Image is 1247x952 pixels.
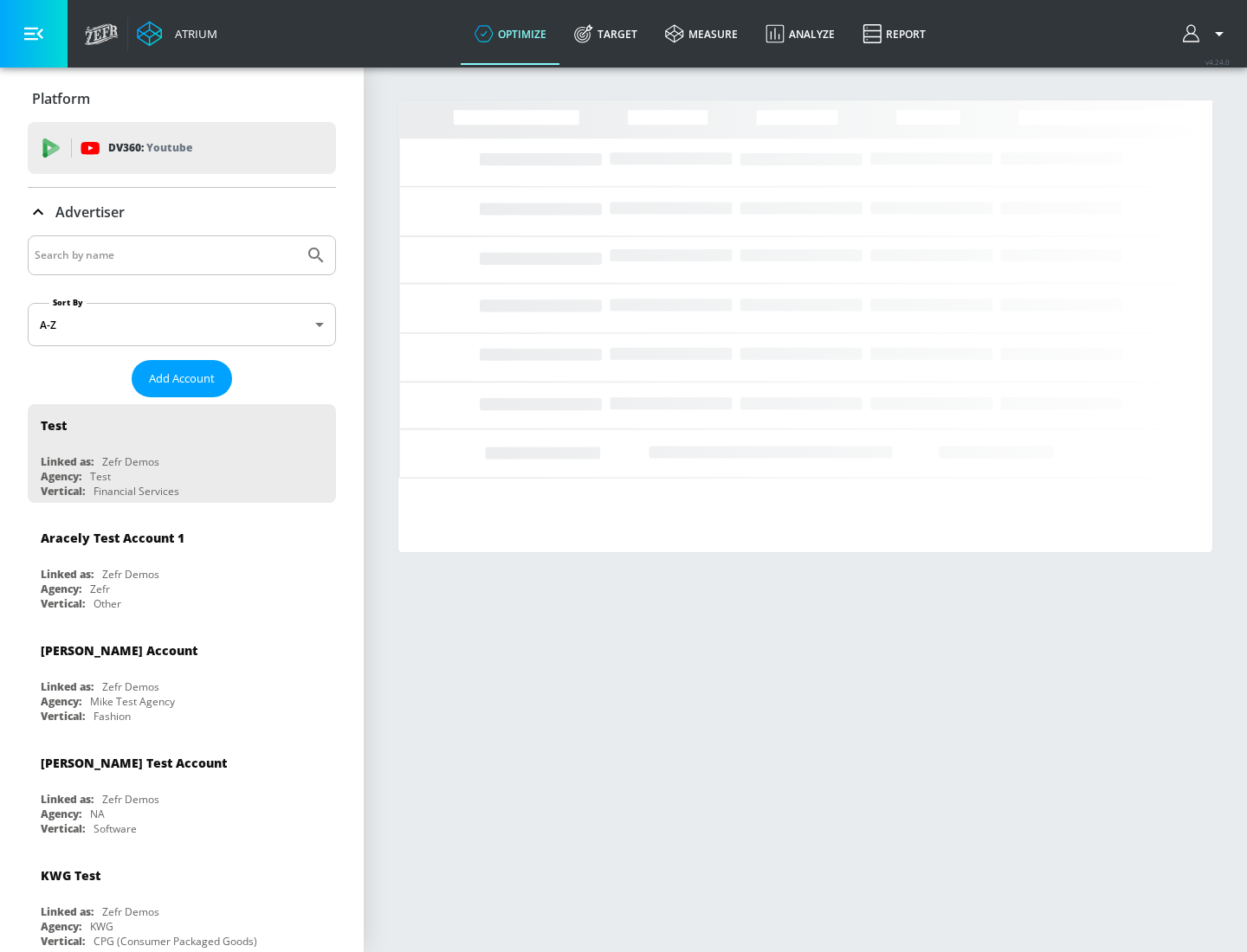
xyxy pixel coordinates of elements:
[94,484,179,499] div: Financial Services
[49,297,87,308] label: Sort By
[41,469,81,484] div: Agency:
[94,596,121,611] div: Other
[28,517,336,615] div: Aracely Test Account 1Linked as:Zefr DemosAgency:ZefrVertical:Other
[90,694,175,709] div: Mike Test Agency
[28,404,336,503] div: TestLinked as:Zefr DemosAgency:TestVertical:Financial Services
[102,567,159,582] div: Zefr Demos
[1205,57,1230,67] span: v 4.24.0
[90,807,105,821] div: NA
[102,454,159,469] div: Zefr Demos
[41,642,197,659] div: [PERSON_NAME] Account
[28,122,336,174] div: DV360: Youtube
[41,582,81,596] div: Agency:
[41,484,85,499] div: Vertical:
[41,919,81,934] div: Agency:
[94,821,137,836] div: Software
[35,244,297,267] input: Search by name
[41,807,81,821] div: Agency:
[41,417,67,434] div: Test
[32,89,90,108] p: Platform
[28,629,336,728] div: [PERSON_NAME] AccountLinked as:Zefr DemosAgency:Mike Test AgencyVertical:Fashion
[849,3,940,65] a: Report
[41,934,85,949] div: Vertical:
[28,742,336,840] div: [PERSON_NAME] Test AccountLinked as:Zefr DemosAgency:NAVertical:Software
[28,303,336,346] div: A-Z
[41,792,94,807] div: Linked as:
[41,709,85,724] div: Vertical:
[41,454,94,469] div: Linked as:
[41,530,184,546] div: Aracely Test Account 1
[41,755,227,771] div: [PERSON_NAME] Test Account
[102,679,159,694] div: Zefr Demos
[102,904,159,919] div: Zefr Demos
[55,203,125,222] p: Advertiser
[132,360,232,397] button: Add Account
[90,582,110,596] div: Zefr
[28,188,336,236] div: Advertiser
[168,26,217,42] div: Atrium
[41,904,94,919] div: Linked as:
[28,74,336,123] div: Platform
[149,369,215,389] span: Add Account
[90,469,111,484] div: Test
[41,679,94,694] div: Linked as:
[146,138,192,157] p: Youtube
[461,3,560,65] a: optimize
[41,694,81,709] div: Agency:
[102,792,159,807] div: Zefr Demos
[651,3,752,65] a: measure
[752,3,849,65] a: Analyze
[560,3,651,65] a: Target
[41,567,94,582] div: Linked as:
[41,821,85,836] div: Vertical:
[137,21,217,47] a: Atrium
[94,934,257,949] div: CPG (Consumer Packaged Goods)
[94,709,131,724] div: Fashion
[90,919,113,934] div: KWG
[41,867,100,884] div: KWG Test
[108,138,192,158] p: DV360:
[41,596,85,611] div: Vertical:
